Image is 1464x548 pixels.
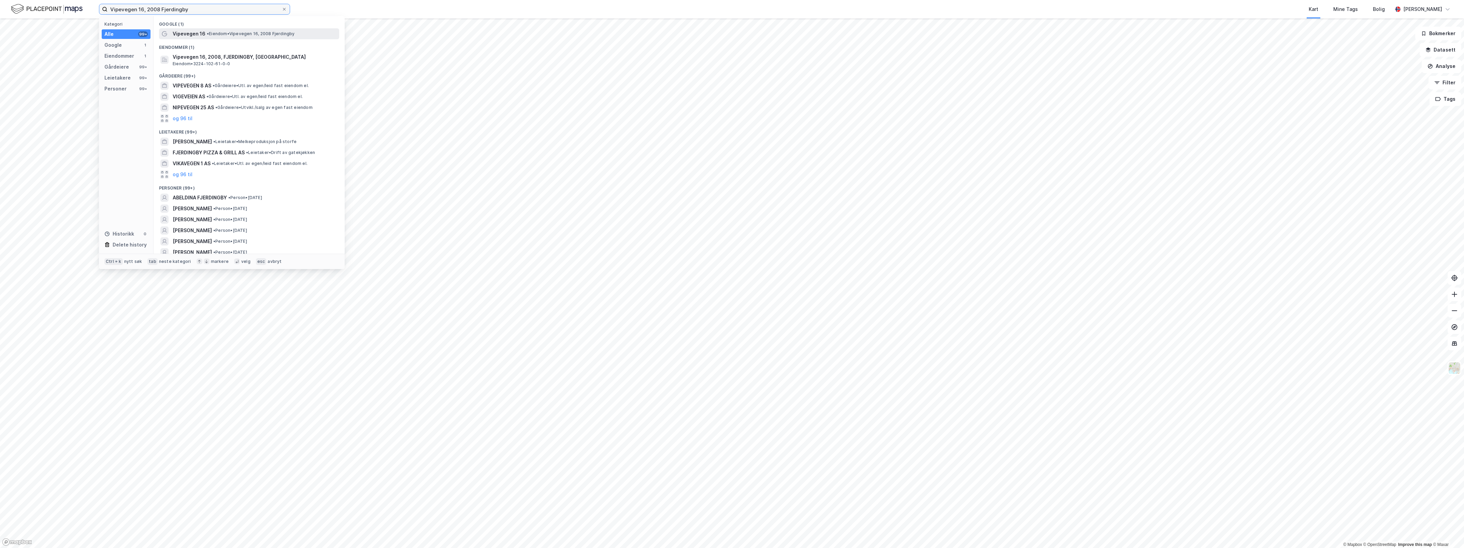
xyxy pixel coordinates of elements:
div: 99+ [138,86,148,92]
button: og 96 til [173,170,192,179]
div: Personer [104,85,127,93]
span: Person • [DATE] [213,217,247,222]
span: [PERSON_NAME] [173,226,212,235]
button: Bokmerker [1415,27,1461,40]
div: markere [211,259,229,264]
a: Mapbox homepage [2,538,32,546]
div: avbryt [268,259,282,264]
div: Ctrl + k [104,258,123,265]
span: Leietaker • Utl. av egen/leid fast eiendom el. [212,161,307,166]
button: Analyse [1422,59,1461,73]
div: esc [256,258,267,265]
a: Improve this map [1398,542,1432,547]
div: Leietakere [104,74,131,82]
span: • [228,195,230,200]
div: Google [104,41,122,49]
span: Vipevegen 16, 2008, FJERDINGBY, [GEOGRAPHIC_DATA] [173,53,336,61]
span: Eiendom • 3224-102-61-0-0 [173,61,230,67]
span: • [213,239,215,244]
a: OpenStreetMap [1363,542,1396,547]
div: Gårdeiere [104,63,129,71]
span: FJERDINGBY PIZZA & GRILL AS [173,149,245,157]
div: 0 [142,231,148,237]
div: Kart [1309,5,1318,13]
div: Kategori [104,22,150,27]
span: • [213,83,215,88]
div: Delete history [113,241,147,249]
button: Filter [1429,76,1461,89]
span: • [246,150,248,155]
span: [PERSON_NAME] [173,248,212,256]
span: Vipevegen 16 [173,30,205,38]
iframe: Chat Widget [1430,515,1464,548]
span: Person • [DATE] [213,206,247,211]
span: • [215,105,217,110]
div: Personer (99+) [154,180,345,192]
span: • [207,31,209,36]
div: neste kategori [159,259,191,264]
button: Datasett [1420,43,1461,57]
div: [PERSON_NAME] [1403,5,1442,13]
div: Leietakere (99+) [154,124,345,136]
div: 99+ [138,64,148,70]
span: ABELDINA FJERDINGBY [173,194,227,202]
div: Eiendommer (1) [154,39,345,52]
span: Person • [DATE] [213,250,247,255]
div: tab [147,258,158,265]
div: Gårdeiere (99+) [154,68,345,80]
div: velg [241,259,250,264]
div: 99+ [138,75,148,81]
span: NIPEVEGEN 25 AS [173,103,214,112]
span: Gårdeiere • Utl. av egen/leid fast eiendom el. [213,83,309,88]
div: Historikk [104,230,134,238]
div: Bolig [1373,5,1385,13]
span: Leietaker • Melkeproduksjon på storfe [213,139,297,144]
div: 99+ [138,31,148,37]
div: nytt søk [124,259,142,264]
div: Mine Tags [1333,5,1358,13]
button: Tags [1430,92,1461,106]
span: VIKAVEGEN 1 AS [173,159,211,168]
span: Leietaker • Drift av gatekjøkken [246,150,315,155]
div: 1 [142,42,148,48]
a: Mapbox [1343,542,1362,547]
div: Google (1) [154,16,345,28]
input: Søk på adresse, matrikkel, gårdeiere, leietakere eller personer [107,4,282,14]
span: • [206,94,209,99]
span: Eiendom • Vipevegen 16, 2008 Fjerdingby [207,31,295,37]
img: Z [1448,362,1461,375]
span: Person • [DATE] [213,228,247,233]
span: [PERSON_NAME] [173,138,212,146]
button: og 96 til [173,114,192,123]
div: Eiendommer [104,52,134,60]
span: [PERSON_NAME] [173,237,212,245]
span: • [213,139,215,144]
span: • [212,161,214,166]
div: 1 [142,53,148,59]
span: [PERSON_NAME] [173,205,212,213]
span: • [213,228,215,233]
span: Gårdeiere • Utl. av egen/leid fast eiendom el. [206,94,303,99]
div: Alle [104,30,114,38]
span: • [213,250,215,255]
span: • [213,217,215,222]
img: logo.f888ab2527a4732fd821a326f86c7f29.svg [11,3,83,15]
span: VIGEVEIEN AS [173,93,205,101]
span: Gårdeiere • Utvikl./salg av egen fast eiendom [215,105,313,110]
span: VIPEVEGEN 8 AS [173,82,211,90]
span: [PERSON_NAME] [173,215,212,224]
span: • [213,206,215,211]
span: Person • [DATE] [228,195,262,200]
span: Person • [DATE] [213,239,247,244]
